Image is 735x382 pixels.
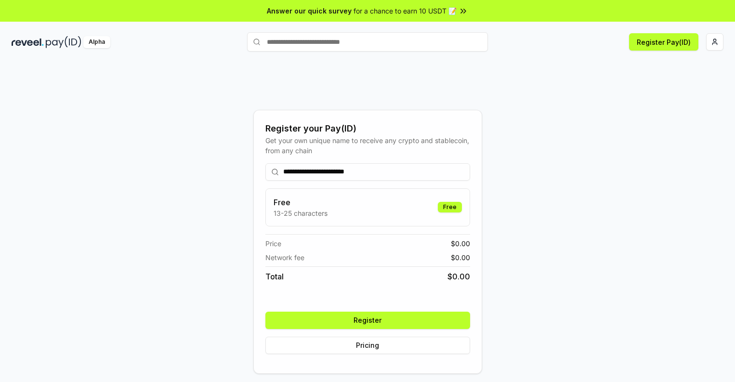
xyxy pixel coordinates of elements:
[629,33,698,51] button: Register Pay(ID)
[265,122,470,135] div: Register your Pay(ID)
[83,36,110,48] div: Alpha
[12,36,44,48] img: reveel_dark
[451,252,470,263] span: $ 0.00
[438,202,462,212] div: Free
[274,208,328,218] p: 13-25 characters
[451,238,470,249] span: $ 0.00
[265,252,304,263] span: Network fee
[274,197,328,208] h3: Free
[265,312,470,329] button: Register
[265,271,284,282] span: Total
[265,238,281,249] span: Price
[447,271,470,282] span: $ 0.00
[265,337,470,354] button: Pricing
[265,135,470,156] div: Get your own unique name to receive any crypto and stablecoin, from any chain
[267,6,352,16] span: Answer our quick survey
[354,6,457,16] span: for a chance to earn 10 USDT 📝
[46,36,81,48] img: pay_id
